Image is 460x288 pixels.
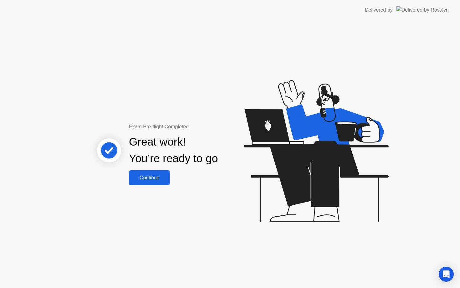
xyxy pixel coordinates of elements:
[396,6,449,13] img: Delivered by Rosalyn
[439,267,454,282] div: Open Intercom Messenger
[129,170,170,185] button: Continue
[131,175,168,181] div: Continue
[129,123,258,131] div: Exam Pre-flight Completed
[365,6,393,14] div: Delivered by
[129,134,218,167] div: Great work! You’re ready to go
